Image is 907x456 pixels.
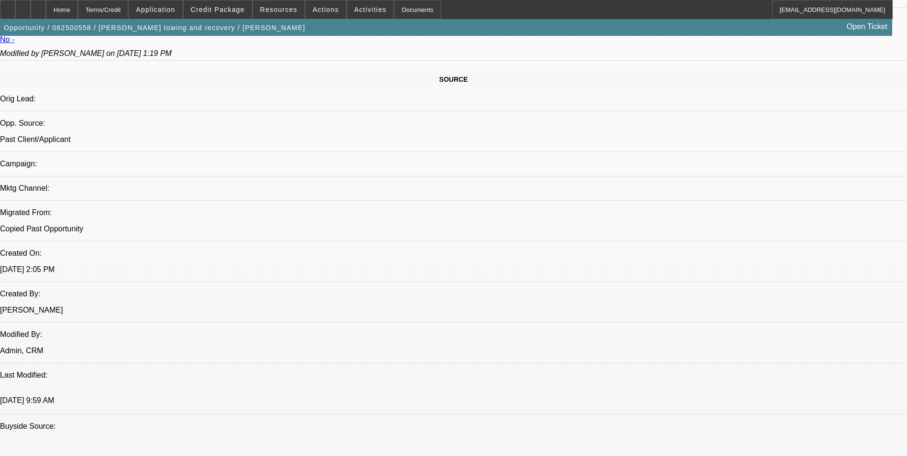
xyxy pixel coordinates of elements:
[354,6,387,13] span: Activities
[4,24,306,32] span: Opportunity / 062500558 / [PERSON_NAME] towing and recovery / [PERSON_NAME]
[136,6,175,13] span: Application
[191,6,245,13] span: Credit Package
[306,0,346,19] button: Actions
[347,0,394,19] button: Activities
[129,0,182,19] button: Application
[313,6,339,13] span: Actions
[184,0,252,19] button: Credit Package
[843,19,891,35] a: Open Ticket
[253,0,305,19] button: Resources
[260,6,297,13] span: Resources
[439,76,468,83] span: SOURCE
